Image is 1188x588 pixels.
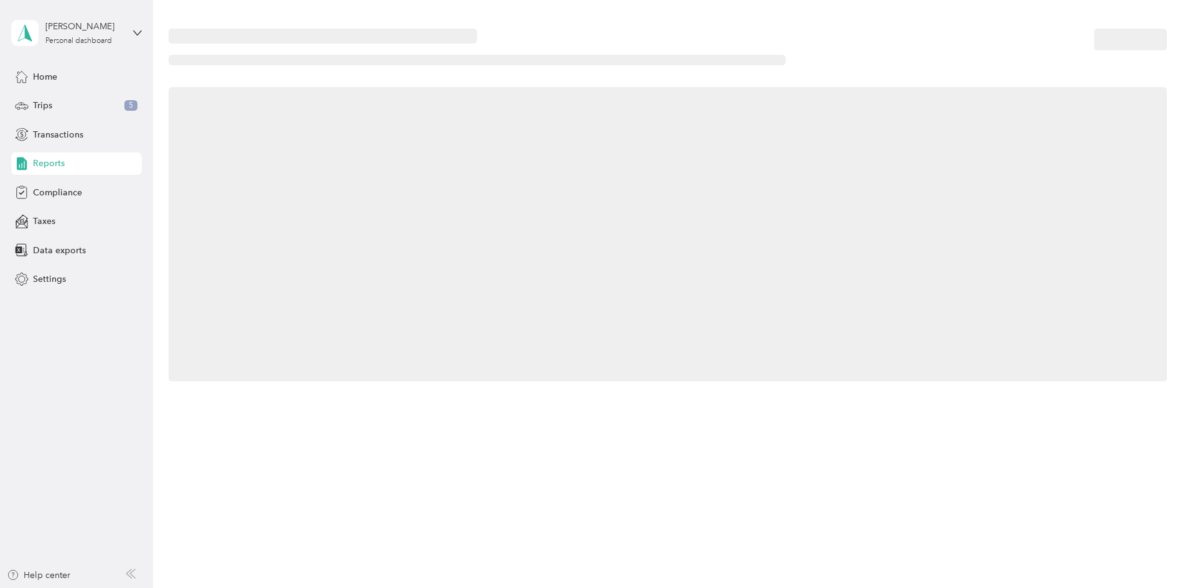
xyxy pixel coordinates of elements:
span: Transactions [33,128,83,141]
span: Settings [33,273,66,286]
span: Reports [33,157,65,170]
div: Personal dashboard [45,37,112,45]
span: Trips [33,99,52,112]
span: Compliance [33,186,82,199]
span: Data exports [33,244,86,257]
div: [PERSON_NAME] [45,20,123,33]
span: Home [33,70,57,83]
iframe: Everlance-gr Chat Button Frame [1118,518,1188,588]
span: Taxes [33,215,55,228]
button: Help center [7,569,70,582]
span: 5 [124,100,137,111]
